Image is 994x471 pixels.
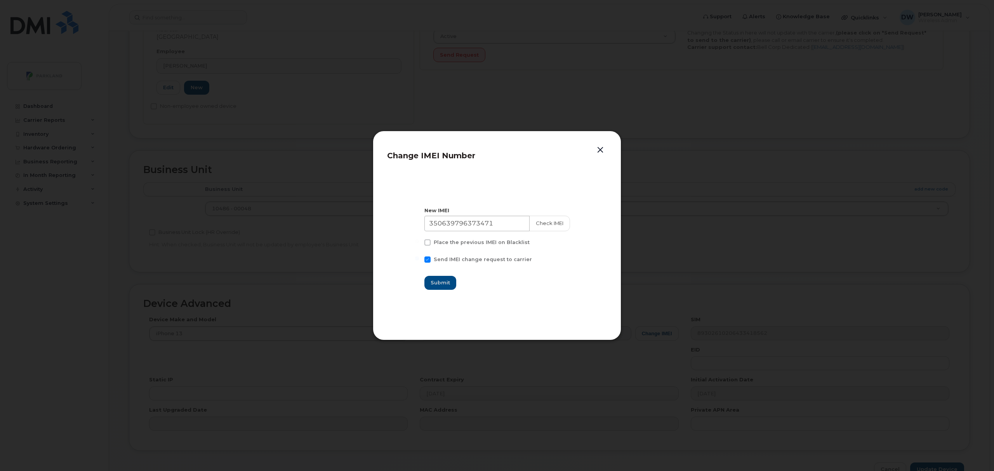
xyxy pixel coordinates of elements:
[431,279,450,286] span: Submit
[424,207,570,214] div: New IMEI
[529,216,570,231] button: Check IMEI
[434,256,532,262] span: Send IMEI change request to carrier
[424,276,456,290] button: Submit
[415,256,419,260] input: Send IMEI change request to carrier
[387,151,475,160] span: Change IMEI Number
[434,239,530,245] span: Place the previous IMEI on Blacklist
[415,239,419,243] input: Place the previous IMEI on Blacklist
